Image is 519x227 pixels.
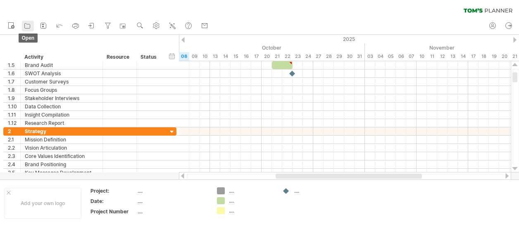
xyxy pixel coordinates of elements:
[458,52,468,61] div: Friday, 14 November 2025
[8,119,20,127] div: 1.12
[8,144,20,152] div: 2.2
[25,86,98,94] div: Focus Groups
[303,52,313,61] div: Friday, 24 October 2025
[282,52,293,61] div: Wednesday, 22 October 2025
[355,52,365,61] div: Friday, 31 October 2025
[8,94,20,102] div: 1.9
[138,198,207,205] div: ....
[313,52,324,61] div: Monday, 27 October 2025
[8,61,20,69] div: 1.5
[25,119,98,127] div: Research Report
[19,33,38,43] span: open
[8,160,20,168] div: 2.4
[140,53,159,61] div: Status
[417,52,427,61] div: Monday, 10 November 2025
[8,111,20,119] div: 1.11
[138,187,207,194] div: ....
[210,52,220,61] div: Monday, 13 October 2025
[365,52,375,61] div: Monday, 3 November 2025
[427,52,437,61] div: Tuesday, 11 November 2025
[8,103,20,110] div: 1.10
[4,188,81,219] div: Add your own logo
[334,52,344,61] div: Wednesday, 29 October 2025
[241,52,251,61] div: Thursday, 16 October 2025
[25,103,98,110] div: Data Collection
[127,43,365,52] div: October 2025
[499,52,509,61] div: Thursday, 20 November 2025
[25,61,98,69] div: Brand Audit
[189,52,200,61] div: Thursday, 9 October 2025
[375,52,386,61] div: Tuesday, 4 November 2025
[107,53,132,61] div: Resource
[25,144,98,152] div: Vision Articulation
[220,52,231,61] div: Tuesday, 14 October 2025
[90,208,136,215] div: Project Number
[25,94,98,102] div: Stakeholder Interviews
[22,21,34,31] a: open
[25,152,98,160] div: Core Values Identification
[8,86,20,94] div: 1.8
[386,52,396,61] div: Wednesday, 5 November 2025
[229,187,274,194] div: ....
[25,69,98,77] div: SWOT Analysis
[324,52,334,61] div: Tuesday, 28 October 2025
[25,136,98,143] div: Mission Definition
[479,52,489,61] div: Tuesday, 18 November 2025
[8,136,20,143] div: 2.1
[25,111,98,119] div: Insight Compilation
[448,52,458,61] div: Thursday, 13 November 2025
[262,52,272,61] div: Monday, 20 October 2025
[25,169,98,177] div: Key Messages Development
[138,208,207,215] div: ....
[468,52,479,61] div: Monday, 17 November 2025
[8,127,20,135] div: 2
[229,197,274,204] div: ....
[272,52,282,61] div: Tuesday, 21 October 2025
[396,52,406,61] div: Thursday, 6 November 2025
[179,52,189,61] div: Wednesday, 8 October 2025
[344,52,355,61] div: Thursday, 30 October 2025
[90,198,136,205] div: Date:
[437,52,448,61] div: Wednesday, 12 November 2025
[8,169,20,177] div: 2.5
[406,52,417,61] div: Friday, 7 November 2025
[24,53,98,61] div: Activity
[25,127,98,135] div: Strategy
[25,78,98,86] div: Customer Surveys
[251,52,262,61] div: Friday, 17 October 2025
[293,52,303,61] div: Thursday, 23 October 2025
[8,152,20,160] div: 2.3
[489,52,499,61] div: Wednesday, 19 November 2025
[90,187,136,194] div: Project:
[231,52,241,61] div: Wednesday, 15 October 2025
[25,160,98,168] div: Brand Positioning
[229,207,274,214] div: ....
[294,187,339,194] div: ....
[8,69,20,77] div: 1.6
[8,78,20,86] div: 1.7
[200,52,210,61] div: Friday, 10 October 2025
